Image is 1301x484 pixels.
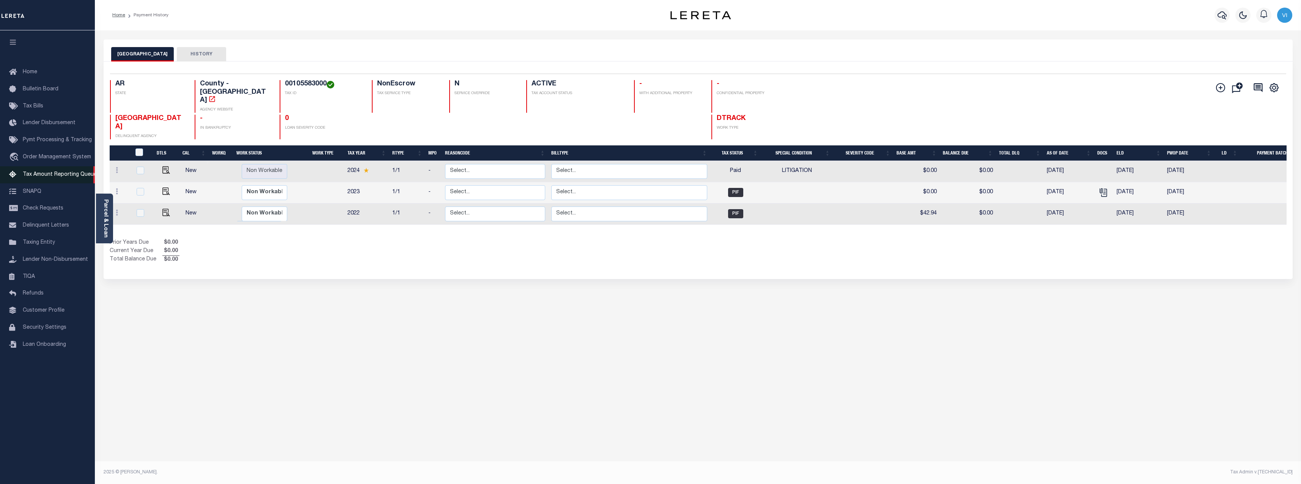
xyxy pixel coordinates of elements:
[112,13,125,17] a: Home
[639,80,642,87] span: -
[532,80,625,88] h4: ACTIVE
[23,137,92,143] span: Pymt Processing & Tracking
[425,182,442,203] td: -
[23,342,66,347] span: Loan Onboarding
[532,91,625,96] p: TAX ACCOUNT STATUS
[23,291,44,296] span: Refunds
[115,115,181,130] span: [GEOGRAPHIC_DATA]
[425,161,442,182] td: -
[782,168,812,173] span: LITIGATION
[717,80,719,87] span: -
[442,145,548,161] th: ReasonCode: activate to sort column ascending
[425,203,442,225] td: -
[1044,203,1094,225] td: [DATE]
[23,274,35,279] span: TIQA
[345,145,389,161] th: Tax Year: activate to sort column ascending
[23,223,69,228] span: Delinquent Letters
[9,153,21,162] i: travel_explore
[23,172,97,177] span: Tax Amount Reporting Queue
[23,120,76,126] span: Lender Disbursement
[115,91,186,96] p: STATE
[209,145,233,161] th: WorkQ
[548,145,710,161] th: BillType: activate to sort column ascending
[455,80,518,88] h4: N
[345,161,389,182] td: 2024
[200,80,271,105] h4: County - [GEOGRAPHIC_DATA]
[285,80,363,88] h4: 00105583000
[894,161,940,182] td: $0.00
[115,134,186,139] p: DELINQUENT AGENCY
[710,161,761,182] td: Paid
[23,206,63,211] span: Check Requests
[1114,145,1164,161] th: ELD: activate to sort column ascending
[940,145,996,161] th: Balance Due: activate to sort column ascending
[154,145,179,161] th: DTLS
[23,69,37,75] span: Home
[761,145,833,161] th: Special Condition: activate to sort column ascending
[131,145,154,161] th: &nbsp;
[115,80,186,88] h4: AR
[710,145,761,161] th: Tax Status: activate to sort column ascending
[717,115,746,122] span: DTRACK
[23,87,58,92] span: Bulletin Board
[23,325,66,330] span: Security Settings
[1114,161,1164,182] td: [DATE]
[639,91,702,96] p: WITH ADDITIONAL PROPERTY
[23,189,41,194] span: SNAPQ
[182,182,213,203] td: New
[1114,203,1164,225] td: [DATE]
[110,239,162,247] td: Prior Years Due
[389,145,425,161] th: RType: activate to sort column ascending
[389,182,425,203] td: 1/1
[182,161,213,182] td: New
[1164,161,1214,182] td: [DATE]
[23,104,43,109] span: Tax Bills
[728,209,743,218] span: PIF
[200,107,271,113] p: AGENCY WEBSITE
[200,125,271,131] p: IN BANKRUPTCY
[1277,8,1292,23] img: svg+xml;base64,PHN2ZyB4bWxucz0iaHR0cDovL3d3dy53My5vcmcvMjAwMC9zdmciIHBvaW50ZXItZXZlbnRzPSJub25lIi...
[23,308,64,313] span: Customer Profile
[1164,182,1214,203] td: [DATE]
[182,203,213,225] td: New
[1214,145,1241,161] th: LD: activate to sort column ascending
[309,145,345,161] th: Work Type
[103,199,108,238] a: Parcel & Loan
[717,125,787,131] p: WORK TYPE
[1114,182,1164,203] td: [DATE]
[425,145,442,161] th: MPO
[179,145,209,161] th: CAL: activate to sort column ascending
[833,145,894,161] th: Severity Code: activate to sort column ascending
[125,12,168,19] li: Payment History
[455,91,518,96] p: SERVICE OVERRIDE
[728,188,743,197] span: PIF
[23,257,88,262] span: Lender Non-Disbursement
[285,115,289,122] span: 0
[1044,145,1094,161] th: As of Date: activate to sort column ascending
[1044,182,1094,203] td: [DATE]
[1164,145,1214,161] th: PWOP Date: activate to sort column ascending
[717,91,787,96] p: CONFIDENTIAL PROPERTY
[345,203,389,225] td: 2022
[377,80,440,88] h4: NonEscrow
[940,182,996,203] td: $0.00
[162,239,179,247] span: $0.00
[200,115,203,122] span: -
[110,255,162,264] td: Total Balance Due
[940,203,996,225] td: $0.00
[894,182,940,203] td: $0.00
[23,240,55,245] span: Taxing Entity
[1094,145,1114,161] th: Docs
[162,247,179,255] span: $0.00
[894,145,940,161] th: Base Amt: activate to sort column ascending
[1164,203,1214,225] td: [DATE]
[285,125,363,131] p: LOAN SEVERITY CODE
[111,47,174,61] button: [GEOGRAPHIC_DATA]
[996,145,1044,161] th: Total DLQ: activate to sort column ascending
[23,155,91,160] span: Order Management System
[670,11,731,19] img: logo-dark.svg
[363,168,369,173] img: Star.svg
[110,247,162,255] td: Current Year Due
[894,203,940,225] td: $42.94
[177,47,226,61] button: HISTORY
